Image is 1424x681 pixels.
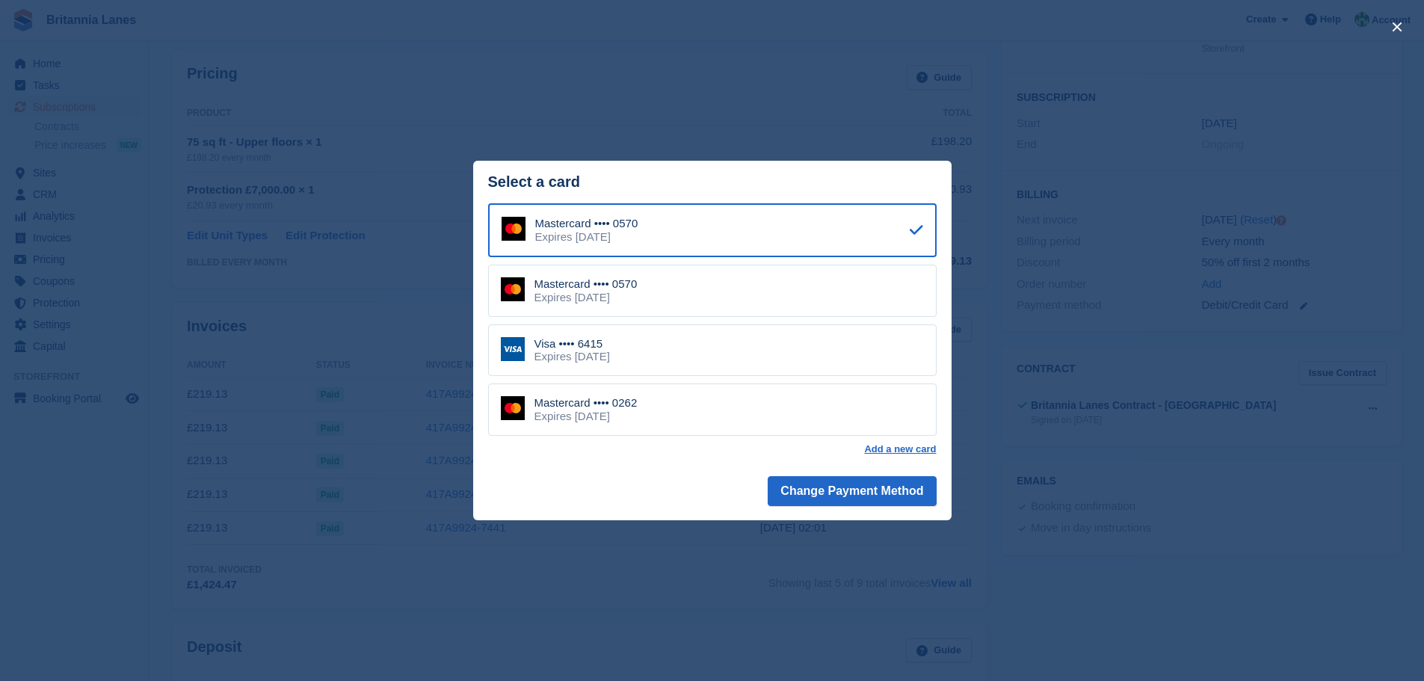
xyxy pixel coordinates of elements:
[501,337,525,361] img: Visa Logo
[534,291,638,304] div: Expires [DATE]
[534,337,610,351] div: Visa •••• 6415
[534,410,638,423] div: Expires [DATE]
[502,217,525,241] img: Mastercard Logo
[535,230,638,244] div: Expires [DATE]
[534,277,638,291] div: Mastercard •••• 0570
[534,396,638,410] div: Mastercard •••• 0262
[535,217,638,230] div: Mastercard •••• 0570
[501,277,525,301] img: Mastercard Logo
[534,350,610,363] div: Expires [DATE]
[864,443,936,455] a: Add a new card
[1385,15,1409,39] button: close
[488,173,937,191] div: Select a card
[501,396,525,420] img: Mastercard Logo
[768,476,936,506] button: Change Payment Method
